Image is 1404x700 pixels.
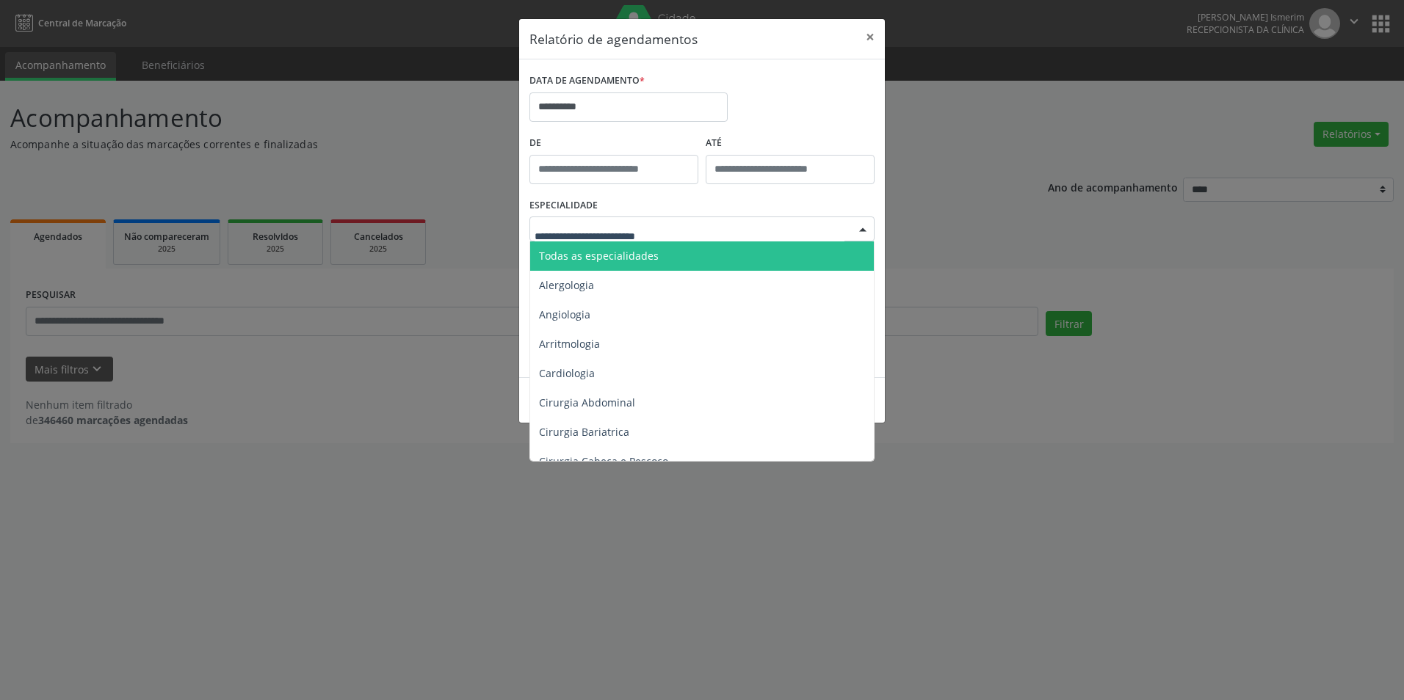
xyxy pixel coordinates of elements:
span: Cirurgia Bariatrica [539,425,629,439]
span: Cirurgia Cabeça e Pescoço [539,454,668,468]
label: DATA DE AGENDAMENTO [529,70,645,92]
span: Cirurgia Abdominal [539,395,635,409]
span: Cardiologia [539,366,595,380]
button: Close [855,19,885,55]
span: Arritmologia [539,337,600,351]
label: De [529,132,698,155]
label: ESPECIALIDADE [529,194,598,217]
span: Todas as especialidades [539,249,659,263]
span: Angiologia [539,307,590,321]
h5: Relatório de agendamentos [529,29,698,48]
label: ATÉ [706,132,875,155]
span: Alergologia [539,278,594,292]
